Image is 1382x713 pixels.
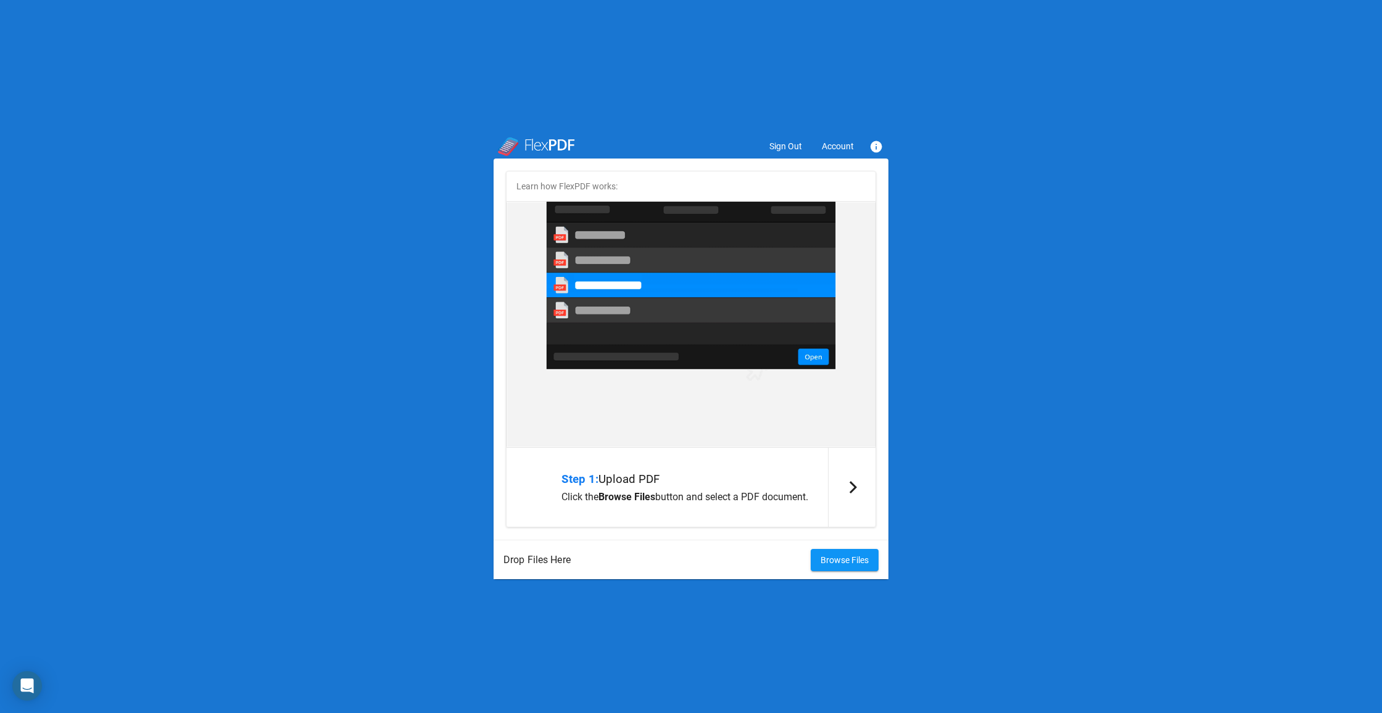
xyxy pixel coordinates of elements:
b: Browse Files [598,491,655,503]
h2: Learn how FlexPDF works: [507,171,875,202]
button: Browse Files [811,549,879,571]
span: Sign Out [769,141,802,151]
span: Account [822,141,854,151]
span: Step 1: [561,472,598,486]
p: Click the button and select a PDF document. [561,491,821,503]
mat-icon: arrow_forward_ios [846,480,861,495]
span: Upload PDF [598,472,660,486]
div: Open Intercom Messenger [12,671,42,701]
span: Browse Files [821,555,869,565]
span: Drop Files Here [503,550,811,570]
button: Sign Out [759,135,812,157]
mat-icon: info [869,139,883,154]
button: Account [812,135,864,157]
